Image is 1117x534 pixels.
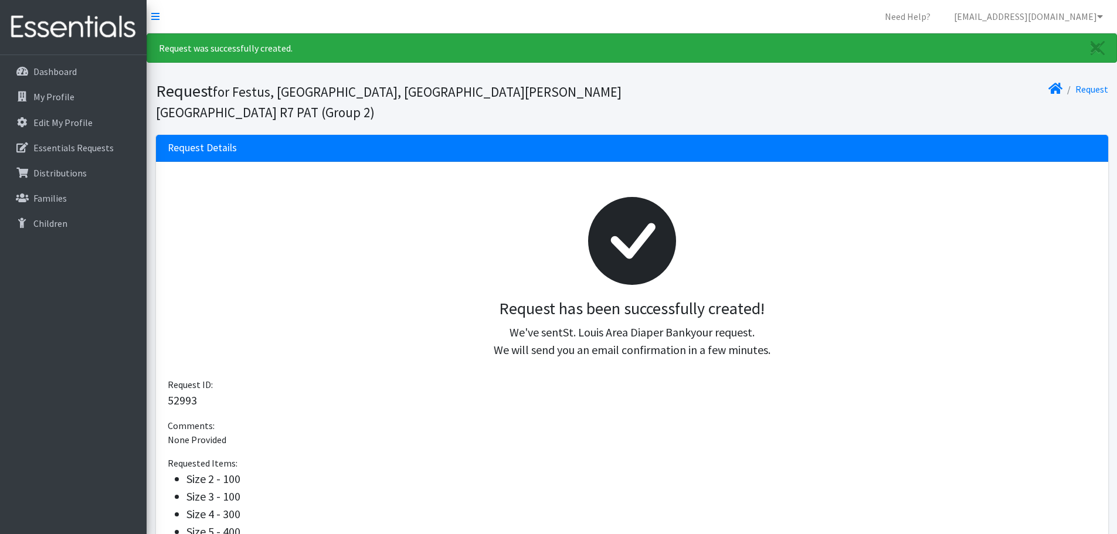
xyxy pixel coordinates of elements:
small: for Festus, [GEOGRAPHIC_DATA], [GEOGRAPHIC_DATA][PERSON_NAME][GEOGRAPHIC_DATA] R7 PAT (Group 2) [156,83,622,121]
a: My Profile [5,85,142,108]
a: Dashboard [5,60,142,83]
p: 52993 [168,392,1096,409]
p: Dashboard [33,66,77,77]
p: Families [33,192,67,204]
li: Size 3 - 100 [186,488,1096,505]
a: Families [5,186,142,210]
li: Size 4 - 300 [186,505,1096,523]
a: Essentials Requests [5,136,142,159]
span: St. Louis Area Diaper Bank [563,325,691,339]
span: Requested Items: [168,457,237,469]
a: Edit My Profile [5,111,142,134]
span: Request ID: [168,379,213,390]
p: My Profile [33,91,74,103]
a: [EMAIL_ADDRESS][DOMAIN_NAME] [945,5,1112,28]
span: Comments: [168,420,215,431]
p: We've sent your request. We will send you an email confirmation in a few minutes. [177,324,1087,359]
a: Close [1079,34,1116,62]
p: Essentials Requests [33,142,114,154]
h1: Request [156,81,628,121]
a: Need Help? [875,5,940,28]
a: Children [5,212,142,235]
a: Request [1075,83,1108,95]
img: HumanEssentials [5,8,142,47]
div: Request was successfully created. [147,33,1117,63]
a: Distributions [5,161,142,185]
p: Children [33,217,67,229]
p: Edit My Profile [33,117,93,128]
h3: Request Details [168,142,237,154]
span: None Provided [168,434,226,445]
li: Size 2 - 100 [186,470,1096,488]
p: Distributions [33,167,87,179]
h3: Request has been successfully created! [177,299,1087,319]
